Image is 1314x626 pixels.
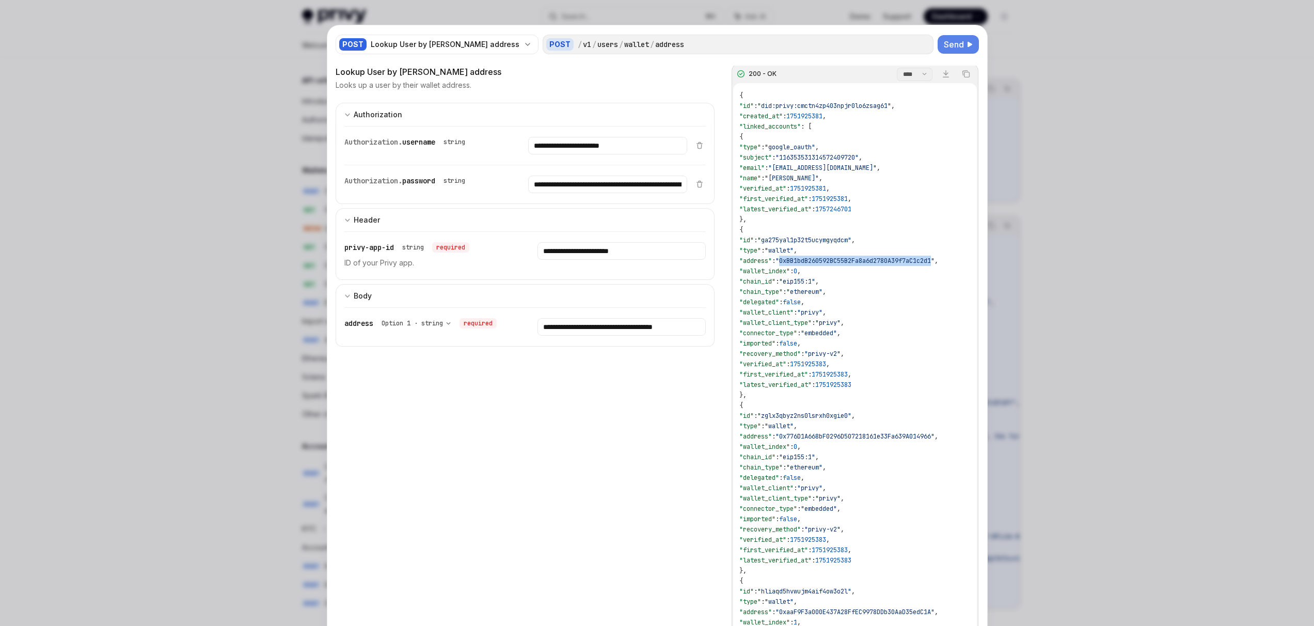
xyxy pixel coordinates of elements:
span: , [848,546,851,554]
span: "id" [739,236,754,244]
span: , [848,370,851,379]
span: , [841,319,844,327]
span: : [808,195,812,203]
span: }, [739,567,747,575]
span: "chain_id" [739,453,775,461]
span: , [815,277,819,286]
span: "verified_at" [739,184,786,193]
span: , [851,587,855,596]
span: 1751925381 [786,112,822,120]
span: : [786,184,790,193]
span: , [935,257,938,265]
span: "imported" [739,339,775,348]
div: address [655,39,684,50]
span: "did:privy:cmctn4zp403npjr0lo6zsag61" [757,102,891,110]
span: "type" [739,246,761,255]
span: "verified_at" [739,536,786,544]
span: false [783,298,801,306]
span: : [812,381,815,389]
span: "chain_type" [739,463,783,472]
span: }, [739,215,747,224]
span: : [772,608,775,616]
span: : [794,308,797,317]
span: "address" [739,257,772,265]
span: "wallet_index" [739,443,790,451]
span: , [819,174,822,182]
span: "google_oauth" [765,143,815,151]
span: privy-app-id [344,243,394,252]
span: "wallet_client_type" [739,319,812,327]
span: }, [739,391,747,399]
div: Body [354,290,372,302]
span: "ga275yal1p32t5ucymgyqdcm" [757,236,851,244]
span: , [794,246,797,255]
span: : [761,143,765,151]
span: , [841,350,844,358]
span: : [754,236,757,244]
span: "verified_at" [739,360,786,368]
span: : [808,370,812,379]
div: Lookup User by [PERSON_NAME] address [371,39,519,50]
span: : [783,463,786,472]
span: , [851,236,855,244]
span: 1751925381 [790,184,826,193]
span: , [935,432,938,441]
div: users [597,39,618,50]
span: : [754,412,757,420]
span: "id" [739,412,754,420]
span: "email" [739,164,765,172]
span: "wallet" [765,422,794,430]
span: "id" [739,102,754,110]
span: : [754,587,757,596]
span: "0xBB1bdB260592BC55B2Fa8a6d2780A39f7aC1c2d1" [775,257,935,265]
button: expand input section [336,284,715,307]
span: : [775,277,779,286]
span: "hliaqd5hvwujm4aif4ow3o2l" [757,587,851,596]
span: { [739,577,743,585]
span: 1751925383 [812,546,848,554]
span: "chain_id" [739,277,775,286]
span: "latest_verified_at" [739,556,812,565]
span: "wallet" [765,598,794,606]
div: required [432,242,469,253]
span: : [754,102,757,110]
button: expand input section [336,208,715,231]
span: , [837,505,841,513]
span: "eip155:1" [779,277,815,286]
span: "embedded" [801,505,837,513]
span: , [877,164,880,172]
span: "connector_type" [739,505,797,513]
span: false [783,474,801,482]
button: Send [938,35,979,54]
div: 200 - OK [749,70,777,78]
span: 1751925383 [812,370,848,379]
span: "latest_verified_at" [739,205,812,213]
span: : [761,246,765,255]
span: "privy-v2" [804,350,841,358]
span: : [812,319,815,327]
span: , [837,329,841,337]
span: 1751925381 [812,195,848,203]
span: : [808,546,812,554]
span: , [801,298,804,306]
span: , [841,494,844,503]
span: : [779,474,783,482]
span: "type" [739,143,761,151]
span: "wallet_index" [739,267,790,275]
span: "privy" [797,308,822,317]
span: { [739,133,743,141]
div: Authorization.username [344,137,469,147]
div: wallet [624,39,649,50]
span: : [761,598,765,606]
span: false [779,515,797,523]
span: "116353531314572409720" [775,153,859,162]
span: : [794,484,797,492]
div: / [650,39,654,50]
span: : [783,112,786,120]
span: : [812,205,815,213]
div: v1 [583,39,591,50]
span: "first_verified_at" [739,370,808,379]
span: , [797,443,801,451]
div: Authorization.password [344,176,469,186]
span: "latest_verified_at" [739,381,812,389]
